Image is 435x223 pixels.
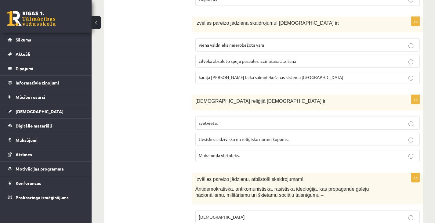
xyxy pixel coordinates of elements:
[16,37,31,42] span: Sākums
[408,76,413,81] input: karaļa [PERSON_NAME] laika saimniekošanas sistēma [GEOGRAPHIC_DATA]
[8,119,84,133] a: Digitālie materiāli
[8,61,84,75] a: Ziņojumi
[408,138,413,142] input: tiesisko, sadzīvisko un reliģisko normu kopums.
[7,11,56,26] a: Rīgas 1. Tālmācības vidusskola
[408,43,413,48] input: viena valdnieka neierobežota vara
[199,120,218,126] span: svētvieta.
[408,59,413,64] input: cilvēka absolūto spēju pasaules izzināšanā atzīšana
[16,51,30,57] span: Aktuāli
[199,153,240,158] span: Muhameda vietnieks.
[16,180,41,186] span: Konferences
[199,214,245,220] span: [DEMOGRAPHIC_DATA]
[408,154,413,159] input: Muhameda vietnieks.
[199,42,264,48] span: viena valdnieka neierobežota vara
[408,121,413,126] input: svētvieta.
[195,177,303,182] span: Izvēlies pareizo jēdzienu, atbilstoši skaidrojumam!
[8,104,84,118] a: [DEMOGRAPHIC_DATA]
[16,123,52,128] span: Digitālie materiāli
[16,61,84,75] legend: Ziņojumi
[8,133,84,147] a: Maksājumi
[408,215,413,220] input: [DEMOGRAPHIC_DATA]
[8,162,84,176] a: Motivācijas programma
[8,190,84,204] a: Proktoringa izmēģinājums
[8,176,84,190] a: Konferences
[411,16,420,26] p: 1p
[16,133,84,147] legend: Maksājumi
[8,76,84,90] a: Informatīvie ziņojumi
[16,166,64,171] span: Motivācijas programma
[411,173,420,182] p: 1p
[195,20,339,26] span: Izvēlies pareizo jēdziena skaidrojumu! [DEMOGRAPHIC_DATA] ir:
[199,74,343,80] span: karaļa [PERSON_NAME] laika saimniekošanas sistēma [GEOGRAPHIC_DATA]
[8,147,84,161] a: Atzīmes
[195,99,325,104] span: [DEMOGRAPHIC_DATA] reliģijā [DEMOGRAPHIC_DATA] ir
[16,195,69,200] span: Proktoringa izmēģinājums
[8,33,84,47] a: Sākums
[16,76,84,90] legend: Informatīvie ziņojumi
[16,109,63,114] span: [DEMOGRAPHIC_DATA]
[195,186,369,198] span: Antidemokrātiska, antikomunistiska, rasistiska ideoloģija, kas propagandē galēju nacionālismu, mi...
[411,95,420,104] p: 1p
[199,136,288,142] span: tiesisko, sadzīvisko un reliģisko normu kopums.
[8,47,84,61] a: Aktuāli
[8,90,84,104] a: Mācību resursi
[16,94,45,100] span: Mācību resursi
[16,152,32,157] span: Atzīmes
[199,58,296,64] span: cilvēka absolūto spēju pasaules izzināšanā atzīšana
